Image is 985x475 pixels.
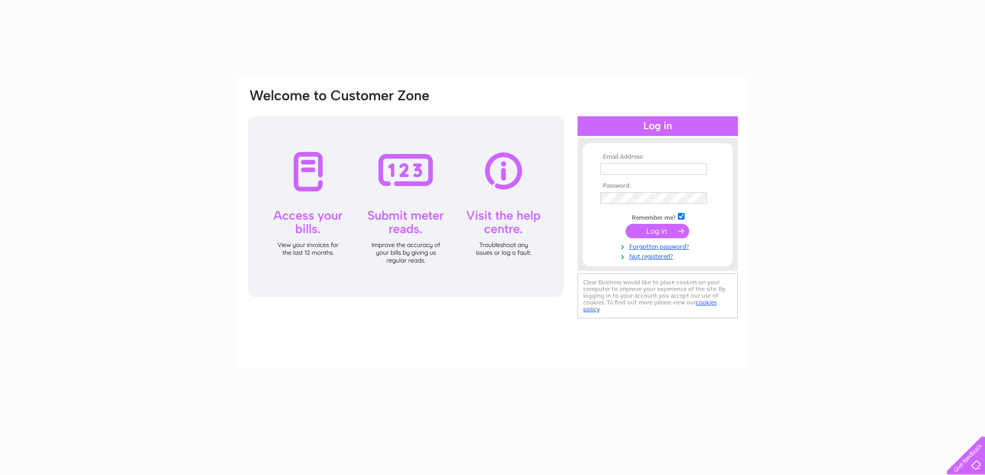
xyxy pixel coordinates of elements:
[600,251,718,261] a: Not registered?
[598,182,718,190] th: Password:
[583,299,717,313] a: cookies policy
[598,154,718,161] th: Email Address:
[598,211,718,222] td: Remember me?
[626,224,689,238] input: Submit
[600,241,718,251] a: Forgotten password?
[578,273,738,318] div: Clear Business would like to place cookies on your computer to improve your experience of the sit...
